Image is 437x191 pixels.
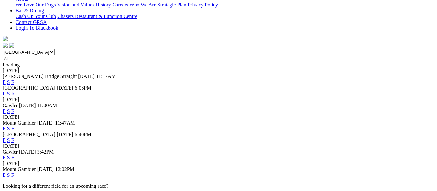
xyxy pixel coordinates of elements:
a: Careers [112,2,128,7]
div: [DATE] [3,143,434,149]
a: F [11,172,14,178]
a: E [3,172,6,178]
a: Cash Up Your Club [16,14,56,19]
div: [DATE] [3,97,434,103]
span: [DATE] [19,149,36,155]
span: [GEOGRAPHIC_DATA] [3,132,55,137]
a: S [7,91,10,96]
span: [DATE] [19,103,36,108]
span: Gawler [3,103,18,108]
a: Chasers Restaurant & Function Centre [57,14,137,19]
a: E [3,155,6,160]
a: S [7,137,10,143]
span: 11:00AM [37,103,57,108]
span: [DATE] [37,166,54,172]
a: E [3,91,6,96]
a: We Love Our Dogs [16,2,56,7]
a: Contact GRSA [16,19,47,25]
div: Bar & Dining [16,14,434,19]
a: E [3,137,6,143]
span: 6:06PM [75,85,92,91]
span: Mount Gambier [3,120,36,126]
a: Vision and Values [57,2,94,7]
a: F [11,108,14,114]
a: F [11,91,14,96]
img: twitter.svg [9,43,14,48]
input: Select date [3,55,60,62]
span: [DATE] [57,85,73,91]
a: F [11,79,14,85]
a: S [7,79,10,85]
div: [DATE] [3,68,434,74]
a: Login To Blackbook [16,25,58,31]
a: S [7,155,10,160]
span: Gawler [3,149,18,155]
span: 11:47AM [55,120,75,126]
div: [DATE] [3,114,434,120]
span: [DATE] [78,74,95,79]
img: logo-grsa-white.png [3,36,8,41]
a: Strategic Plan [158,2,186,7]
span: Loading... [3,62,24,67]
a: History [95,2,111,7]
a: F [11,126,14,131]
div: About [16,2,434,8]
span: 3:42PM [37,149,54,155]
a: Bar & Dining [16,8,44,13]
div: [DATE] [3,161,434,166]
a: S [7,126,10,131]
span: 12:02PM [55,166,74,172]
a: F [11,155,14,160]
a: E [3,126,6,131]
a: E [3,79,6,85]
span: 6:40PM [75,132,92,137]
span: 11:17AM [96,74,116,79]
a: S [7,108,10,114]
img: facebook.svg [3,43,8,48]
a: S [7,172,10,178]
a: Privacy Policy [188,2,218,7]
a: F [11,137,14,143]
span: [GEOGRAPHIC_DATA] [3,85,55,91]
span: [DATE] [37,120,54,126]
p: Looking for a different field for an upcoming race? [3,183,434,189]
a: Who We Are [129,2,156,7]
span: Mount Gambier [3,166,36,172]
span: [DATE] [57,132,73,137]
span: [PERSON_NAME] Bridge Straight [3,74,77,79]
a: E [3,108,6,114]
